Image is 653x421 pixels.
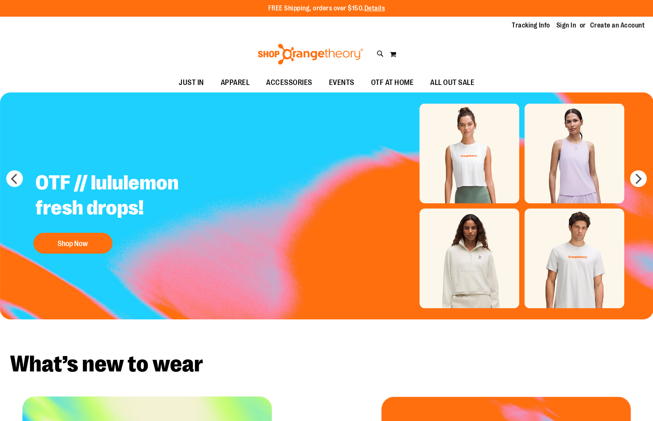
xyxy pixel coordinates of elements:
[257,44,364,65] img: Shop Orangetheory
[33,233,112,254] button: Shop Now
[268,4,385,13] p: FREE Shipping, orders over $150.
[29,164,236,229] h2: OTF // lululemon fresh drops!
[266,73,312,92] span: ACCESSORIES
[179,73,204,92] span: JUST IN
[10,353,643,376] h2: What’s new to wear
[590,21,645,30] a: Create an Account
[329,73,354,92] span: EVENTS
[371,73,414,92] span: OTF AT HOME
[221,73,250,92] span: APPAREL
[556,21,576,30] a: Sign In
[430,73,474,92] span: ALL OUT SALE
[630,170,647,187] button: next
[512,21,550,30] a: Tracking Info
[6,170,23,187] button: prev
[364,5,385,12] a: Details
